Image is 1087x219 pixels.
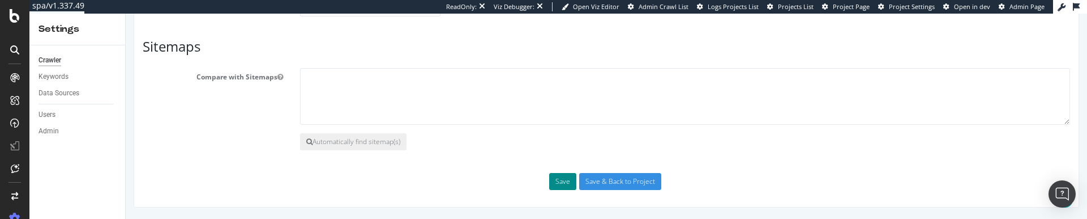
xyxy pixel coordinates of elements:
div: Data Sources [38,87,79,99]
a: Users [38,109,117,121]
input: Save & Back to Project [453,159,536,176]
span: Admin Page [1009,2,1045,11]
div: ReadOnly: [446,2,477,11]
span: Admin Crawl List [639,2,688,11]
span: Open Viz Editor [573,2,619,11]
div: Viz Debugger: [494,2,534,11]
div: Users [38,109,55,121]
button: Compare with Sitemaps [152,58,157,68]
label: Compare with Sitemaps [8,54,166,68]
a: Admin [38,125,117,137]
a: Admin Crawl List [628,2,688,11]
h3: Sitemaps [17,26,944,40]
a: Crawler [38,54,117,66]
a: Admin Page [999,2,1045,11]
span: Projects List [778,2,814,11]
button: Save [423,159,451,176]
span: Project Settings [889,2,935,11]
a: Data Sources [38,87,117,99]
button: Automatically find sitemap(s) [174,120,281,137]
span: Logs Projects List [708,2,759,11]
div: Open Intercom Messenger [1049,180,1076,208]
a: Logs Projects List [697,2,759,11]
span: Project Page [833,2,870,11]
a: Project Page [822,2,870,11]
span: Open in dev [954,2,990,11]
a: Projects List [767,2,814,11]
a: Project Settings [878,2,935,11]
a: Keywords [38,71,117,83]
div: Crawler [38,54,61,66]
div: Keywords [38,71,69,83]
div: Admin [38,125,59,137]
a: Open in dev [943,2,990,11]
a: Open Viz Editor [562,2,619,11]
div: Settings [38,23,116,36]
